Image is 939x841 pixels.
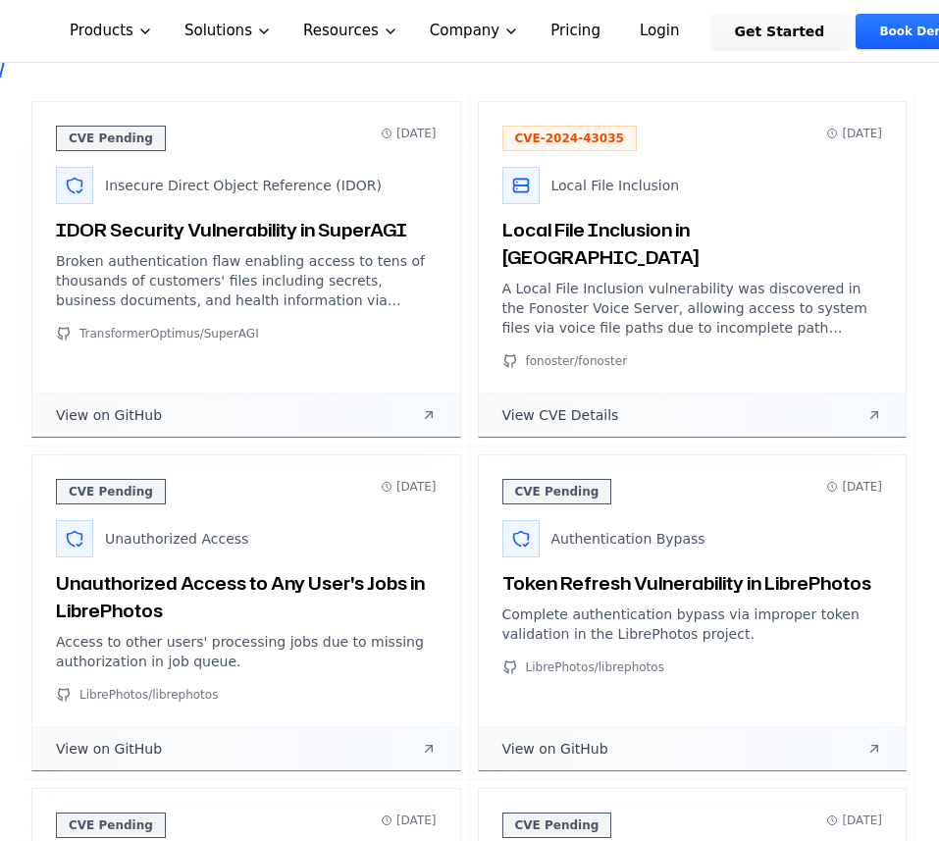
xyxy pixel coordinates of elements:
h3: IDOR Security Vulnerability in SuperAGI [56,216,437,243]
span: Authentication Bypass [551,529,705,549]
p: A Local File Inclusion vulnerability was discovered in the Fonoster Voice Server, allowing access... [502,279,883,338]
span: [DATE] [826,126,882,141]
p: Complete authentication bypass via improper token validation in the LibrePhotos project. [502,604,883,644]
span: [DATE] [381,126,437,141]
span: [DATE] [826,813,882,828]
span: CVE Pending [502,479,612,504]
a: View on GitHub [479,726,907,770]
span: CVE Pending [502,813,612,838]
span: Unauthorized Access [105,529,248,549]
h3: Unauthorized Access to Any User's Jobs in LibrePhotos [56,569,437,624]
span: View CVE Details [502,405,619,425]
span: CVE-2024-43035 [502,126,637,151]
span: View on GitHub [502,739,608,759]
span: View on GitHub [56,739,162,759]
h3: Token Refresh Vulnerability in LibrePhotos [502,569,883,597]
a: Login [616,14,704,49]
span: CVE Pending [56,479,166,504]
span: LibrePhotos/librephotos [79,687,218,703]
a: Get Started [711,14,849,49]
span: CVE Pending [56,813,166,838]
span: Local File Inclusion [551,176,680,195]
h3: Local File Inclusion in [GEOGRAPHIC_DATA] [502,216,883,271]
a: View CVE Details [479,393,907,437]
span: LibrePhotos/librephotos [526,659,664,675]
span: CVE Pending [56,126,166,151]
span: [DATE] [381,813,437,828]
span: Insecure Direct Object Reference (IDOR) [105,176,382,195]
p: Broken authentication flaw enabling access to tens of thousands of customers' files including sec... [56,251,437,310]
p: Access to other users' processing jobs due to missing authorization in job queue. [56,632,437,671]
span: View on GitHub [56,405,162,425]
span: TransformerOptimus/SuperAGI [79,326,259,342]
a: View on GitHub [32,393,460,437]
span: [DATE] [826,479,882,495]
a: View on GitHub [32,726,460,770]
span: [DATE] [381,479,437,495]
span: fonoster/fonoster [526,353,628,369]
